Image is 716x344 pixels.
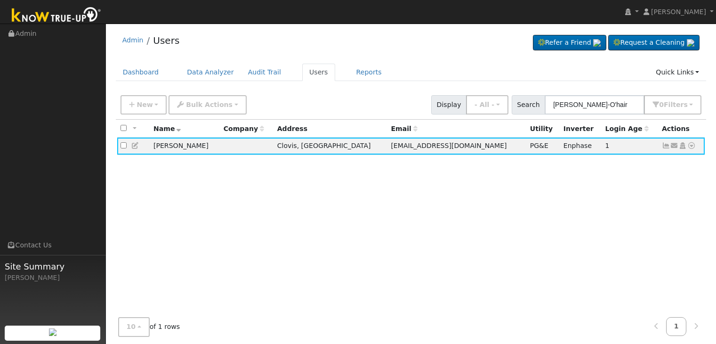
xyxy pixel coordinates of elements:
span: Display [431,95,467,115]
img: retrieve [593,39,601,47]
button: 10 [118,318,150,337]
div: [PERSON_NAME] [5,273,101,283]
span: Email [391,125,417,132]
div: Utility [530,124,557,134]
span: Filter [664,101,688,108]
div: Inverter [563,124,599,134]
a: Dashboard [116,64,166,81]
span: PG&E [530,142,548,149]
a: Other actions [687,141,696,151]
span: [PERSON_NAME] [651,8,706,16]
span: 09/08/2025 1:07:16 AM [605,142,610,149]
a: Refer a Friend [533,35,606,51]
span: of 1 rows [118,318,180,337]
img: retrieve [687,39,694,47]
span: Search [512,95,545,115]
input: Search [545,95,644,115]
button: New [121,95,167,115]
span: Name [153,125,181,132]
button: 0Filters [644,95,701,115]
td: [PERSON_NAME] [150,138,220,155]
span: New [137,101,153,108]
span: [EMAIL_ADDRESS][DOMAIN_NAME] [391,142,507,149]
td: Clovis, [GEOGRAPHIC_DATA] [274,138,388,155]
span: Company name [224,125,264,132]
a: georgecpaplus@comcast.net [670,141,679,151]
a: Users [153,35,179,46]
a: Reports [349,64,389,81]
a: Edit User [131,142,140,149]
span: Enphase [563,142,592,149]
button: - All - [466,95,508,115]
a: Login As [678,142,687,149]
a: Data Analyzer [180,64,241,81]
span: Bulk Actions [186,101,233,108]
a: 1 [666,318,687,336]
a: Quick Links [649,64,706,81]
a: Request a Cleaning [608,35,700,51]
div: Address [277,124,385,134]
button: Bulk Actions [169,95,246,115]
span: s [684,101,687,108]
img: retrieve [49,328,56,336]
a: Admin [122,36,144,44]
a: Audit Trail [241,64,288,81]
span: 10 [127,323,136,331]
span: Days since last login [605,125,649,132]
a: Users [302,64,335,81]
img: Know True-Up [7,5,106,26]
span: Site Summary [5,260,101,273]
div: Actions [662,124,701,134]
a: Show Graph [662,142,670,149]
